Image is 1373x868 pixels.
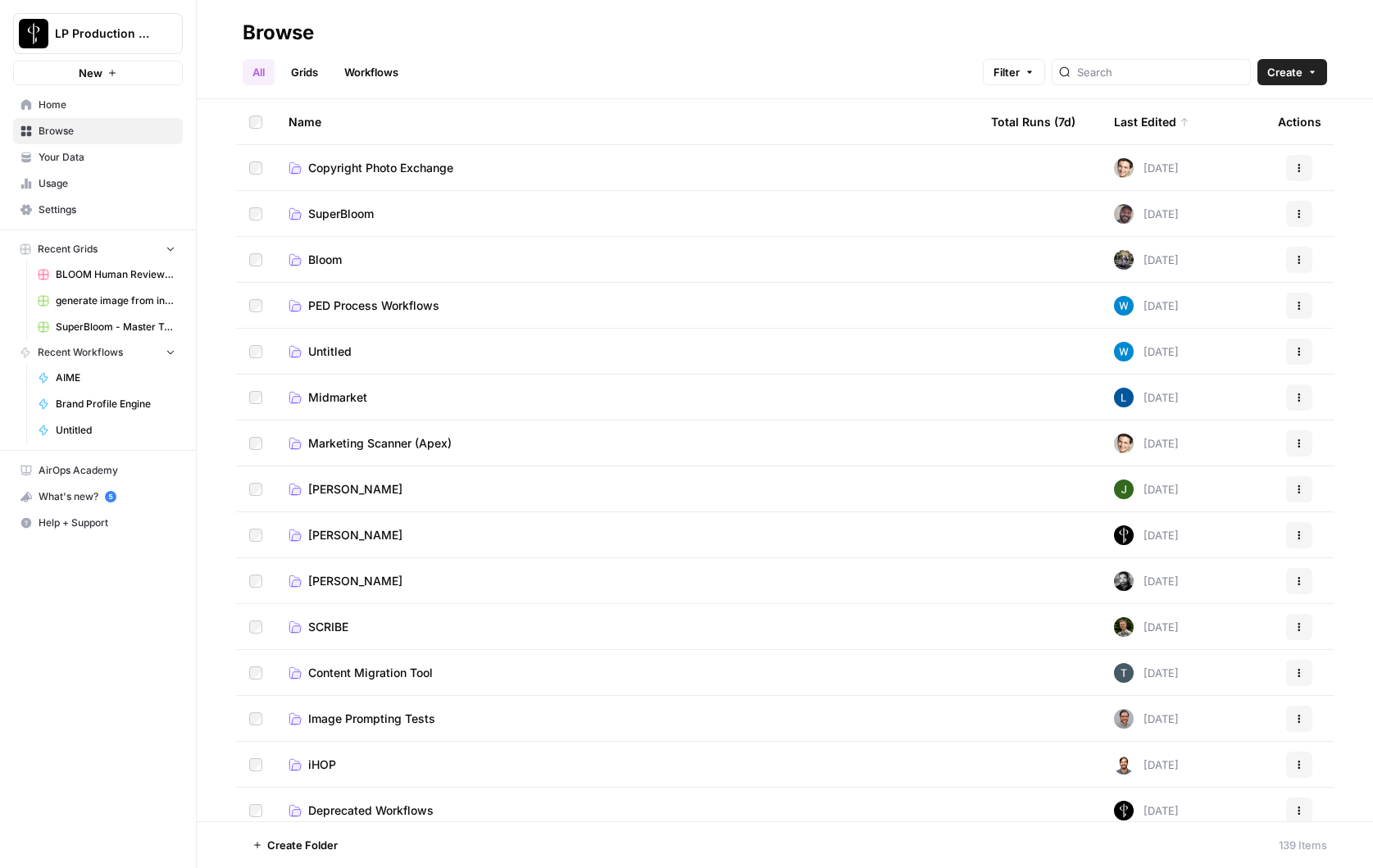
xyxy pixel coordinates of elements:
[308,298,439,314] span: PED Process Workflows
[308,206,374,222] span: SuperBloom
[39,516,175,530] span: Help + Support
[308,802,434,819] span: Deprecated Workflows
[13,340,183,365] button: Recent Workflows
[243,832,348,858] button: Create Folder
[1114,663,1134,683] img: ih2jixxbj7rylhb9xf8ex4kii2c8
[1114,388,1134,407] img: ytzwuzx6khwl459aly6hhom9lt3a
[1257,59,1327,85] button: Create
[289,619,965,635] a: SCRIBE
[56,267,175,282] span: BLOOM Human Review (ver2)
[289,99,965,144] div: Name
[13,118,183,144] a: Browse
[289,711,965,727] a: Image Prompting Tests
[39,150,175,165] span: Your Data
[281,59,328,85] a: Grids
[334,59,408,85] a: Workflows
[289,206,965,222] a: SuperBloom
[1114,709,1179,729] div: [DATE]
[1114,250,1179,270] div: [DATE]
[289,527,965,543] a: [PERSON_NAME]
[13,197,183,223] a: Settings
[1114,204,1134,224] img: dw2bym9oh1lendkl0jcyb9jgpgea
[1114,663,1179,683] div: [DATE]
[1114,617,1134,637] img: 0l3uqmpcmxucjvy0rsqzbc15vx5l
[13,13,183,54] button: Workspace: LP Production Workloads
[1114,342,1179,361] div: [DATE]
[1114,571,1134,591] img: w50xlh1naze4627dnbfjqd4btcln
[1114,479,1179,499] div: [DATE]
[308,252,342,268] span: Bloom
[1114,709,1134,729] img: 687sl25u46ey1xiwvt4n1x224os9
[993,64,1020,80] span: Filter
[1077,64,1243,80] input: Search
[56,397,175,411] span: Brand Profile Engine
[1114,479,1134,499] img: olqs3go1b4m73rizhvw5914cwa42
[289,160,965,176] a: Copyright Photo Exchange
[1114,525,1179,545] div: [DATE]
[13,144,183,170] a: Your Data
[1114,204,1179,224] div: [DATE]
[243,20,314,46] div: Browse
[1114,434,1179,453] div: [DATE]
[79,65,102,81] span: New
[1114,434,1134,453] img: j7temtklz6amjwtjn5shyeuwpeb0
[308,573,402,589] span: [PERSON_NAME]
[1279,837,1327,853] div: 139 Items
[308,435,452,452] span: Marketing Scanner (Apex)
[56,370,175,385] span: AIME
[39,202,175,217] span: Settings
[991,99,1075,144] div: Total Runs (7d)
[289,481,965,498] a: [PERSON_NAME]
[308,527,402,543] span: [PERSON_NAME]
[30,391,183,417] a: Brand Profile Engine
[1114,99,1189,144] div: Last Edited
[39,463,175,478] span: AirOps Academy
[38,345,123,360] span: Recent Workflows
[289,298,965,314] a: PED Process Workflows
[56,320,175,334] span: SuperBloom - Master Topic List
[30,314,183,340] a: SuperBloom - Master Topic List
[243,59,275,85] a: All
[1114,296,1134,316] img: e6dqg6lbdbpjqp1a7mpgiwrn07v8
[1114,525,1134,545] img: wy7w4sbdaj7qdyha500izznct9l3
[1114,617,1179,637] div: [DATE]
[56,293,175,308] span: generate image from input image (copyright tests) duplicate Grid
[289,435,965,452] a: Marketing Scanner (Apex)
[308,481,402,498] span: [PERSON_NAME]
[13,170,183,197] a: Usage
[1278,99,1321,144] div: Actions
[267,837,338,853] span: Create Folder
[289,757,965,773] a: iHOP
[308,343,352,360] span: Untitled
[30,261,183,288] a: BLOOM Human Review (ver2)
[30,365,183,391] a: AIME
[30,288,183,314] a: generate image from input image (copyright tests) duplicate Grid
[13,237,183,261] button: Recent Grids
[13,510,183,536] button: Help + Support
[39,98,175,112] span: Home
[1114,296,1179,316] div: [DATE]
[38,242,98,257] span: Recent Grids
[39,124,175,139] span: Browse
[308,389,367,406] span: Midmarket
[289,665,965,681] a: Content Migration Tool
[14,484,182,509] div: What's new?
[308,160,453,176] span: Copyright Photo Exchange
[55,25,154,42] span: LP Production Workloads
[1114,571,1179,591] div: [DATE]
[30,417,183,443] a: Untitled
[1114,158,1179,178] div: [DATE]
[1114,250,1134,270] img: smah15upbl7bfn8oiyn8a726613u
[1114,755,1134,775] img: fdbthlkohqvq3b2ybzi3drh0kqcb
[289,343,965,360] a: Untitled
[289,802,965,819] a: Deprecated Workflows
[1114,158,1134,178] img: j7temtklz6amjwtjn5shyeuwpeb0
[13,92,183,118] a: Home
[308,711,435,727] span: Image Prompting Tests
[13,61,183,85] button: New
[1114,388,1179,407] div: [DATE]
[1267,64,1303,80] span: Create
[308,619,348,635] span: SCRIBE
[13,457,183,484] a: AirOps Academy
[289,252,965,268] a: Bloom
